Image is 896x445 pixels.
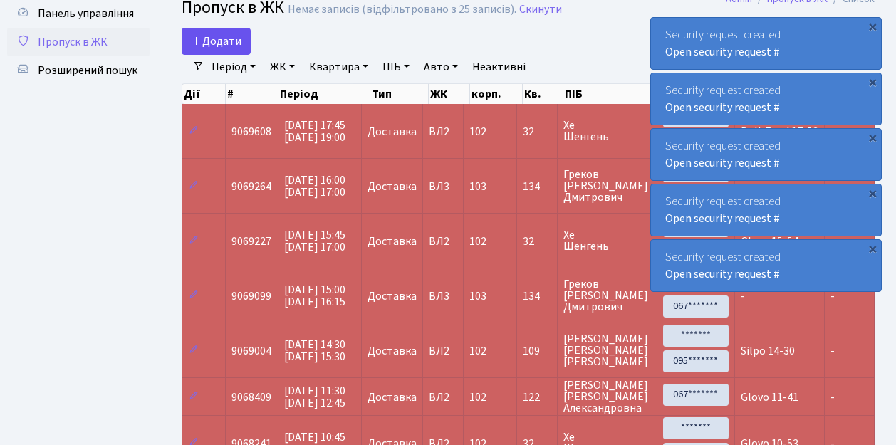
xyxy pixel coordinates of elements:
span: Розширений пошук [38,63,137,78]
th: корп. [470,84,523,104]
span: Панель управління [38,6,134,21]
span: [DATE] 15:45 [DATE] 17:00 [284,227,345,255]
a: ЖК [264,55,301,79]
span: Греков [PERSON_NAME] Дмитрович [563,169,651,203]
div: × [865,186,880,200]
span: Хе Шенгень [563,229,651,252]
span: 102 [469,343,486,359]
a: Пропуск в ЖК [7,28,150,56]
span: ВЛ3 [429,290,457,302]
a: Період [206,55,261,79]
div: × [865,241,880,256]
span: Доставка [368,290,417,302]
th: Дії [182,84,226,104]
span: 9069264 [231,179,271,194]
span: [DATE] 14:30 [DATE] 15:30 [284,337,345,365]
span: Додати [191,33,241,49]
span: 134 [523,181,551,192]
a: Неактивні [467,55,531,79]
th: Кв. [523,84,563,104]
div: × [865,75,880,89]
span: Silpo 14-30 [741,343,795,359]
div: × [865,19,880,33]
div: Security request created [651,18,881,69]
a: Додати [182,28,251,55]
span: 32 [523,236,551,247]
span: Glovo 11-41 [741,389,798,405]
a: Open security request # [665,155,780,171]
div: × [865,130,880,145]
span: Доставка [368,236,417,247]
a: Скинути [519,3,562,16]
a: Квартира [303,55,374,79]
span: 102 [469,389,486,405]
div: Security request created [651,184,881,236]
th: ЖК [429,84,469,104]
a: Open security request # [665,211,780,226]
span: ВЛ2 [429,236,457,247]
span: 32 [523,126,551,137]
span: 9069608 [231,124,271,140]
a: ПІБ [377,55,415,79]
span: - [830,343,835,359]
div: Немає записів (відфільтровано з 25 записів). [288,3,516,16]
a: Open security request # [665,266,780,282]
span: Хе Шенгень [563,120,651,142]
span: 134 [523,290,551,302]
th: ПІБ [563,84,665,104]
span: - [830,389,835,405]
span: ВЛ2 [429,126,457,137]
span: [DATE] 11:30 [DATE] 12:45 [284,383,345,411]
div: Security request created [651,73,881,125]
span: ВЛ3 [429,181,457,192]
a: Open security request # [665,44,780,60]
span: 102 [469,234,486,249]
span: Доставка [368,392,417,403]
span: 103 [469,288,486,304]
a: Розширений пошук [7,56,150,85]
div: Security request created [651,129,881,180]
span: 109 [523,345,551,357]
span: - [830,288,835,304]
span: [PERSON_NAME] [PERSON_NAME] [PERSON_NAME] [563,333,651,367]
span: Пропуск в ЖК [38,34,108,50]
span: Доставка [368,345,417,357]
span: 9069099 [231,288,271,304]
th: Період [278,84,370,104]
span: ВЛ2 [429,345,457,357]
a: Авто [418,55,464,79]
span: 9068409 [231,389,271,405]
span: 9069227 [231,234,271,249]
th: # [226,84,278,104]
th: Тип [370,84,429,104]
span: [DATE] 15:00 [DATE] 16:15 [284,282,345,310]
span: - [741,288,745,304]
span: Доставка [368,181,417,192]
a: Open security request # [665,100,780,115]
div: Security request created [651,240,881,291]
span: Доставка [368,126,417,137]
span: [PERSON_NAME] [PERSON_NAME] Александровна [563,379,651,414]
span: 122 [523,392,551,403]
span: [DATE] 17:45 [DATE] 19:00 [284,117,345,145]
span: 102 [469,124,486,140]
span: 9069004 [231,343,271,359]
span: 103 [469,179,486,194]
span: ВЛ2 [429,392,457,403]
span: [DATE] 16:00 [DATE] 17:00 [284,172,345,200]
span: Греков [PERSON_NAME] Дмитрович [563,278,651,313]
